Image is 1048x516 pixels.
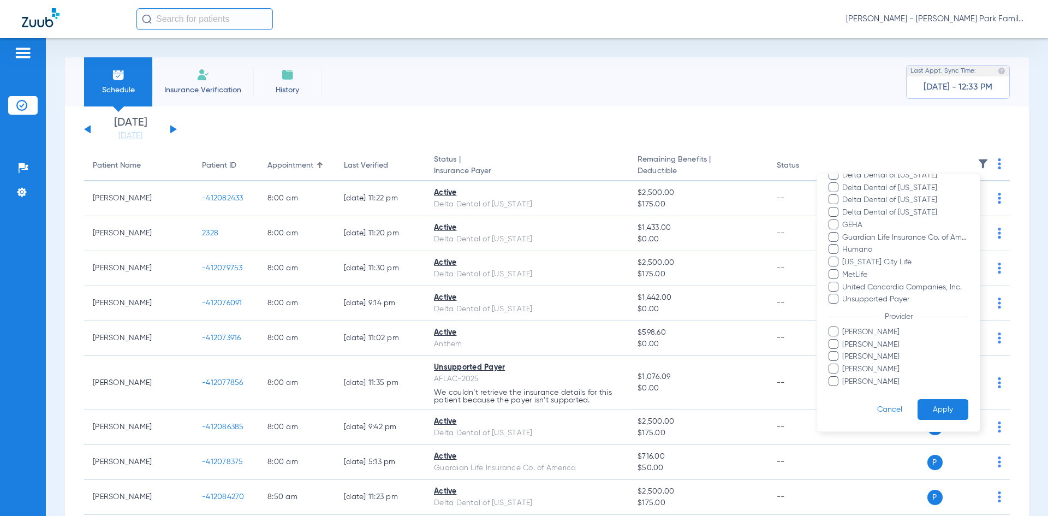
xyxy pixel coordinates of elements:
span: Unsupported Payer [842,294,968,305]
span: Delta Dental of [US_STATE] [842,170,968,181]
span: [US_STATE] City Life [842,257,968,268]
span: Delta Dental of [US_STATE] [842,194,968,206]
span: United Concordia Companies, Inc. [842,282,968,293]
span: [PERSON_NAME] [842,364,968,375]
span: Humana [842,244,968,256]
span: Delta Dental of [US_STATE] [842,207,968,218]
button: Apply [918,399,968,420]
span: [PERSON_NAME] [842,327,968,338]
span: [PERSON_NAME] [842,339,968,351]
span: GEHA [842,220,968,231]
button: Cancel [862,399,918,420]
span: Provider [878,313,919,321]
span: MetLife [842,269,968,281]
span: Delta Dental of [US_STATE] [842,182,968,194]
span: [PERSON_NAME] [842,376,968,388]
span: Guardian Life Insurance Co. of America [842,232,968,244]
span: [PERSON_NAME] [842,351,968,363]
